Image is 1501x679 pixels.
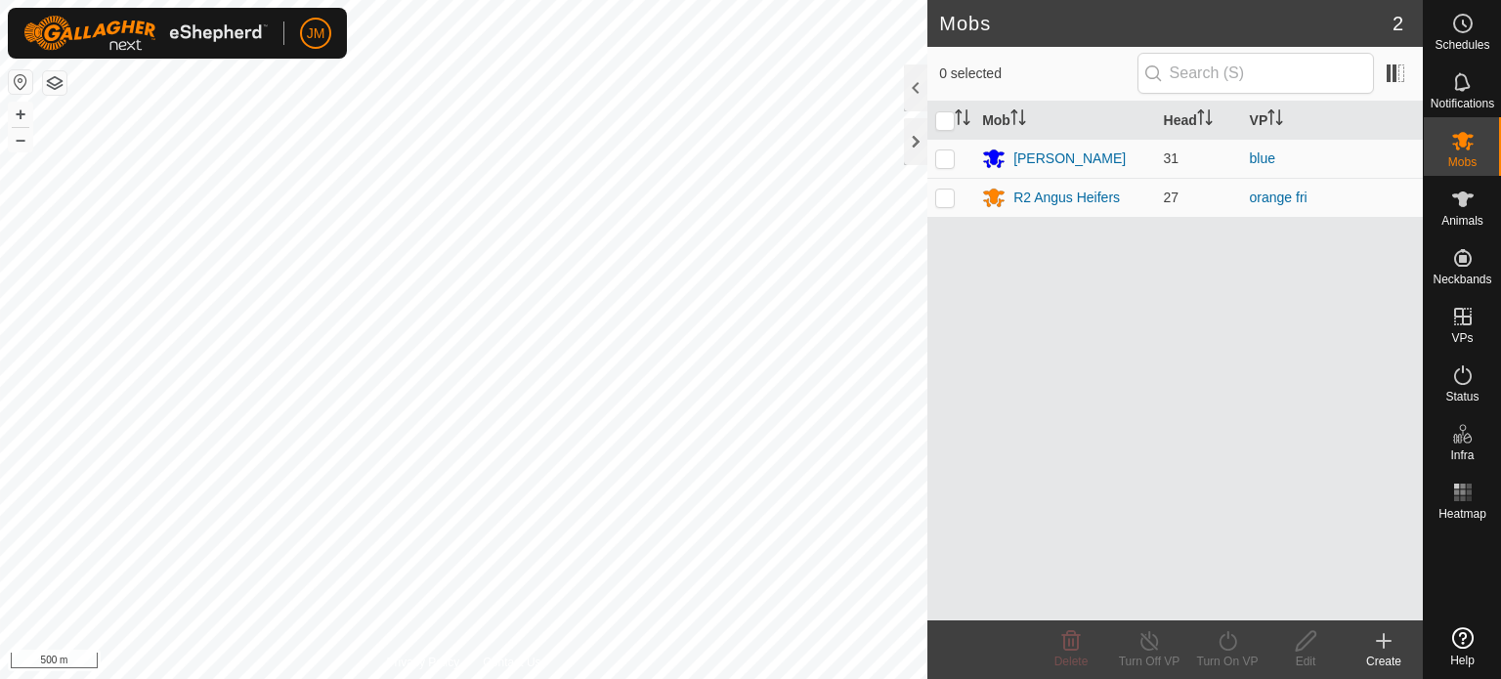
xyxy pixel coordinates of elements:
span: Mobs [1448,156,1477,168]
p-sorticon: Activate to sort [1197,112,1213,128]
span: Status [1445,391,1479,403]
span: VPs [1451,332,1473,344]
span: 31 [1164,150,1179,166]
div: Edit [1266,653,1345,670]
span: 27 [1164,190,1179,205]
span: Help [1450,655,1475,666]
th: Head [1156,102,1242,140]
p-sorticon: Activate to sort [1267,112,1283,128]
p-sorticon: Activate to sort [1010,112,1026,128]
p-sorticon: Activate to sort [955,112,970,128]
img: Gallagher Logo [23,16,268,51]
th: VP [1242,102,1423,140]
span: Notifications [1431,98,1494,109]
button: + [9,103,32,126]
a: Help [1424,619,1501,674]
div: R2 Angus Heifers [1013,188,1120,208]
span: Neckbands [1433,274,1491,285]
span: Schedules [1435,39,1489,51]
span: 2 [1393,9,1403,38]
button: Reset Map [9,70,32,94]
th: Mob [974,102,1155,140]
button: Map Layers [43,71,66,95]
span: Heatmap [1438,508,1486,520]
button: – [9,128,32,151]
h2: Mobs [939,12,1393,35]
div: [PERSON_NAME] [1013,149,1126,169]
div: Turn On VP [1188,653,1266,670]
span: 0 selected [939,64,1136,84]
input: Search (S) [1137,53,1374,94]
a: blue [1250,150,1275,166]
a: Privacy Policy [387,654,460,671]
span: Infra [1450,449,1474,461]
a: orange fri [1250,190,1308,205]
div: Create [1345,653,1423,670]
span: JM [307,23,325,44]
span: Animals [1441,215,1483,227]
div: Turn Off VP [1110,653,1188,670]
span: Delete [1054,655,1089,668]
a: Contact Us [483,654,540,671]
